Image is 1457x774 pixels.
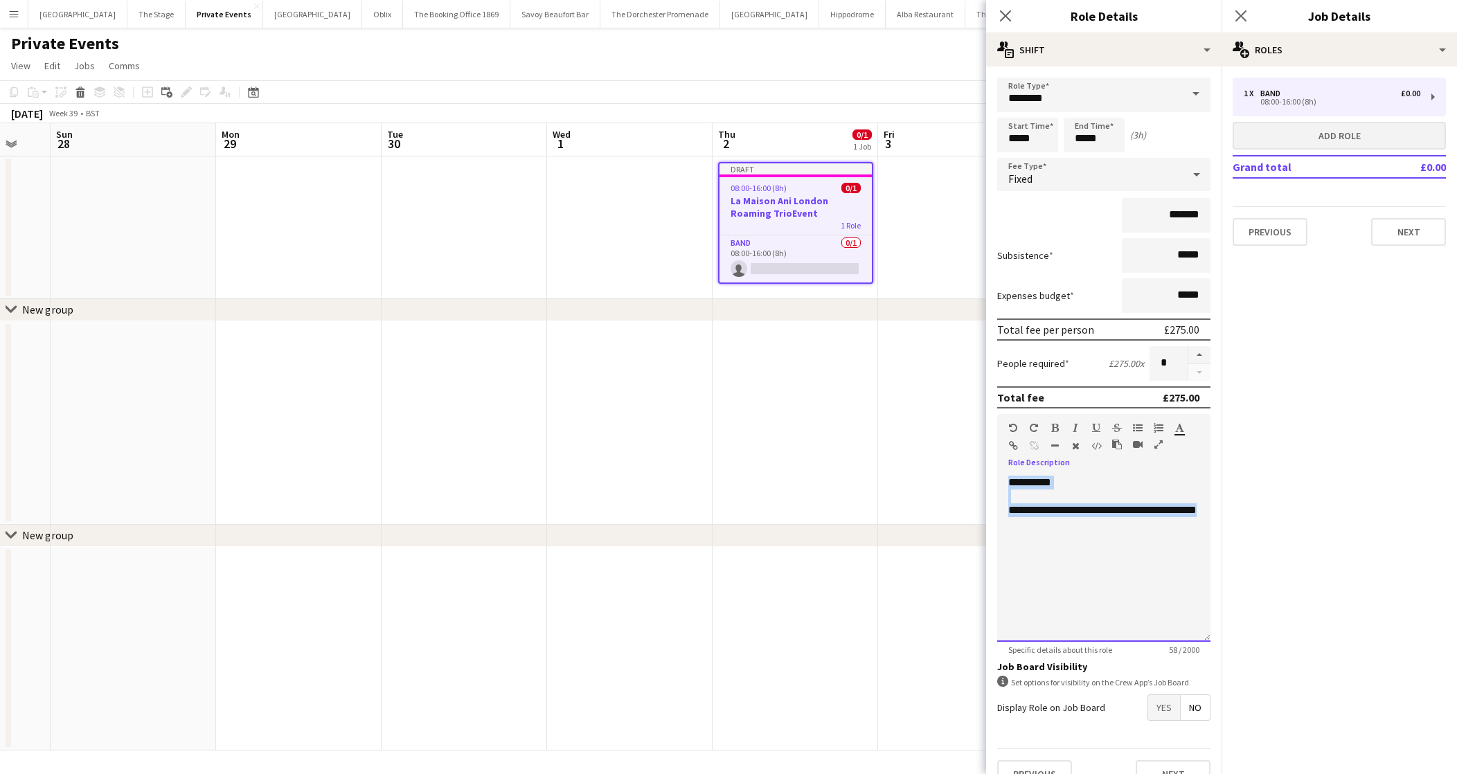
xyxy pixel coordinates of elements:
label: Subsistence [997,249,1053,262]
a: Edit [39,57,66,75]
span: Jobs [74,60,95,72]
span: 58 / 2000 [1158,645,1210,655]
div: 1 x [1244,89,1260,98]
button: The Booking Office 1869 [403,1,510,28]
label: Expenses budget [997,289,1074,302]
button: [GEOGRAPHIC_DATA] [28,1,127,28]
div: Shift [986,33,1222,66]
button: Clear Formatting [1071,440,1080,451]
span: Thu [718,128,735,141]
span: Fixed [1008,172,1033,186]
button: Insert video [1133,439,1143,450]
div: BST [86,108,100,118]
button: The Dorchester Promenade [600,1,720,28]
button: [GEOGRAPHIC_DATA] [720,1,819,28]
span: 1 [551,136,571,152]
div: Set options for visibility on the Crew App’s Job Board [997,676,1210,689]
div: (3h) [1130,129,1146,141]
app-card-role: Band0/108:00-16:00 (8h) [719,235,872,282]
h1: Private Events [11,33,119,54]
label: People required [997,357,1069,370]
div: £0.00 [1401,89,1420,98]
button: Private Events [186,1,263,28]
span: Tue [387,128,403,141]
button: The Stage [127,1,186,28]
button: Ordered List [1154,422,1163,433]
span: Mon [222,128,240,141]
button: Savoy Beaufort Bar [510,1,600,28]
div: Total fee [997,390,1044,404]
div: 08:00-16:00 (8h) [1244,98,1420,105]
span: 3 [882,136,895,152]
span: Week 39 [46,108,80,118]
button: Bold [1050,422,1060,433]
button: Redo [1029,422,1039,433]
button: Undo [1008,422,1018,433]
span: 2 [716,136,735,152]
button: Previous [1233,218,1307,246]
div: £275.00 [1163,390,1199,404]
button: Insert Link [1008,440,1018,451]
button: Hippodrome [819,1,886,28]
button: [GEOGRAPHIC_DATA] [263,1,362,28]
span: Specific details about this role [997,645,1123,655]
label: Display Role on Job Board [997,701,1105,714]
button: Next [1371,218,1446,246]
div: [DATE] [11,107,43,120]
span: 28 [54,136,73,152]
h3: La Maison Ani London Roaming TrioEvent [719,195,872,219]
span: 29 [220,136,240,152]
div: £275.00 x [1109,357,1144,370]
div: Band [1260,89,1286,98]
span: 30 [385,136,403,152]
button: Strikethrough [1112,422,1122,433]
button: Alba Restaurant [886,1,965,28]
button: Unordered List [1133,422,1143,433]
div: New group [22,303,73,316]
div: Draft [719,163,872,174]
td: £0.00 [1380,156,1446,178]
button: The Dorchester - Vesper Bar [965,1,1084,28]
span: 0/1 [852,129,872,140]
span: Comms [109,60,140,72]
button: Horizontal Line [1050,440,1060,451]
button: Increase [1188,346,1210,364]
span: View [11,60,30,72]
div: Roles [1222,33,1457,66]
span: 1 Role [841,220,861,231]
div: New group [22,528,73,542]
span: 08:00-16:00 (8h) [731,183,787,193]
app-job-card: Draft08:00-16:00 (8h)0/1La Maison Ani London Roaming TrioEvent1 RoleBand0/108:00-16:00 (8h) [718,162,873,284]
a: View [6,57,36,75]
span: Edit [44,60,60,72]
span: 0/1 [841,183,861,193]
h3: Role Details [986,7,1222,25]
span: Wed [553,128,571,141]
button: Underline [1091,422,1101,433]
div: 1 Job [853,141,871,152]
a: Jobs [69,57,100,75]
button: Text Color [1174,422,1184,433]
button: HTML Code [1091,440,1101,451]
h3: Job Details [1222,7,1457,25]
span: Fri [884,128,895,141]
a: Comms [103,57,145,75]
button: Oblix [362,1,403,28]
button: Italic [1071,422,1080,433]
span: Yes [1148,695,1180,720]
h3: Job Board Visibility [997,660,1210,673]
td: Grand total [1233,156,1380,178]
button: Add role [1233,122,1446,150]
div: £275.00 [1164,323,1199,336]
span: Sun [56,128,73,141]
div: Total fee per person [997,323,1094,336]
span: No [1181,695,1210,720]
button: Paste as plain text [1112,439,1122,450]
button: Fullscreen [1154,439,1163,450]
